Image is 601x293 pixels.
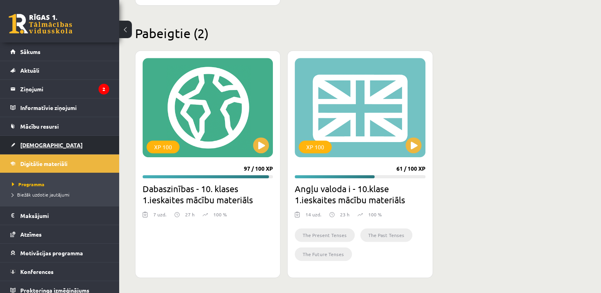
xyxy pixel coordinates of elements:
a: Konferences [10,262,109,281]
a: Sākums [10,42,109,61]
h2: Pabeigtie (2) [135,25,585,41]
span: Motivācijas programma [20,249,83,256]
span: Aktuāli [20,67,39,74]
span: [DEMOGRAPHIC_DATA] [20,141,83,148]
a: [DEMOGRAPHIC_DATA] [10,136,109,154]
legend: Informatīvie ziņojumi [20,98,109,117]
li: The Past Tenses [360,228,412,242]
legend: Ziņojumi [20,80,109,98]
li: The Future Tenses [295,247,352,261]
a: Atzīmes [10,225,109,243]
a: Programma [12,181,111,188]
span: Digitālie materiāli [20,160,68,167]
a: Informatīvie ziņojumi [10,98,109,117]
div: 7 uzd. [153,211,166,223]
span: Konferences [20,268,54,275]
span: Programma [12,181,44,187]
p: 23 h [340,211,350,218]
p: 100 % [368,211,382,218]
a: Biežāk uzdotie jautājumi [12,191,111,198]
a: Mācību resursi [10,117,109,135]
span: Biežāk uzdotie jautājumi [12,191,70,198]
a: Ziņojumi2 [10,80,109,98]
a: Maksājumi [10,206,109,225]
div: XP 100 [299,141,332,153]
span: Sākums [20,48,41,55]
a: Digitālie materiāli [10,154,109,173]
i: 2 [99,84,109,94]
p: 100 % [213,211,227,218]
div: 14 uzd. [305,211,321,223]
p: 27 h [185,211,195,218]
a: Aktuāli [10,61,109,79]
a: Rīgas 1. Tālmācības vidusskola [9,14,72,34]
li: The Present Tenses [295,228,355,242]
div: XP 100 [147,141,180,153]
span: Atzīmes [20,231,42,238]
h2: Angļu valoda i - 10.klase 1.ieskaites mācību materiāls [295,183,425,205]
legend: Maksājumi [20,206,109,225]
span: Mācību resursi [20,123,59,130]
h2: Dabaszinības - 10. klases 1.ieskaites mācību materiāls [143,183,273,205]
a: Motivācijas programma [10,244,109,262]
